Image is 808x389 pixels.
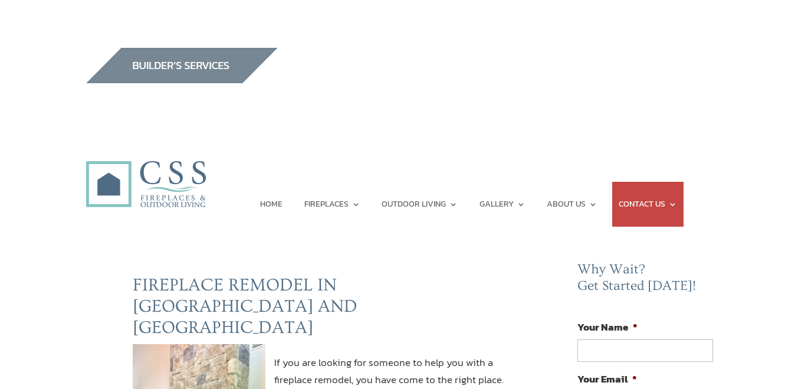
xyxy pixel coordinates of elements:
[577,372,637,385] label: Your Email
[133,274,511,344] h2: FIREPLACE REMODEL IN [GEOGRAPHIC_DATA] AND [GEOGRAPHIC_DATA]
[86,48,278,83] img: builders_btn
[86,128,206,214] img: CSS Fireplaces & Outdoor Living (Formerly Construction Solutions & Supply)- Jacksonville Ormond B...
[619,182,677,227] a: CONTACT US
[479,182,525,227] a: GALLERY
[577,261,722,300] h2: Why Wait? Get Started [DATE]!
[86,72,278,87] a: builder services construction supply
[304,182,360,227] a: FIREPLACES
[577,321,638,334] label: Your Name
[260,182,283,227] a: HOME
[382,182,458,227] a: OUTDOOR LIVING
[547,182,597,227] a: ABOUT US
